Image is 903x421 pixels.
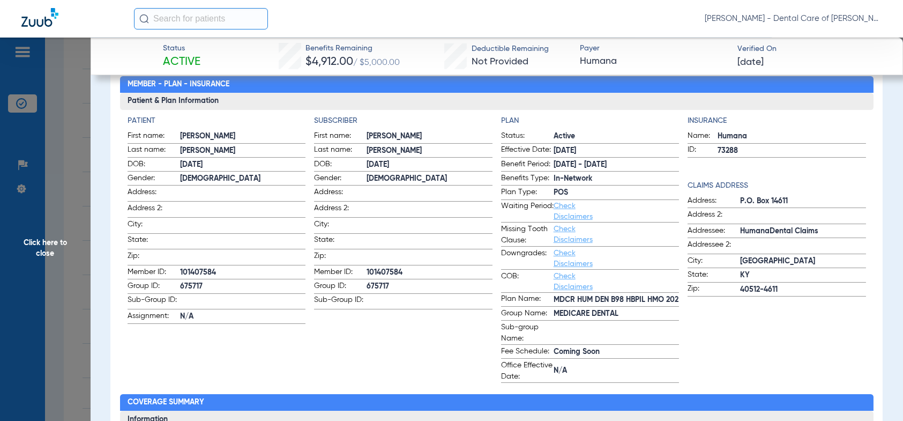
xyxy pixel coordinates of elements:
[554,365,679,376] span: N/A
[314,159,367,172] span: DOB:
[554,272,593,291] a: Check Disclaimers
[472,43,549,55] span: Deductible Remaining
[128,203,180,217] span: Address 2:
[314,130,367,143] span: First name:
[501,224,554,246] span: Missing Tooth Clause:
[180,159,305,171] span: [DATE]
[688,269,740,282] span: State:
[501,201,554,222] span: Waiting Period:
[501,115,679,127] h4: Plan
[501,360,554,382] span: Office Effective Date:
[180,145,305,157] span: [PERSON_NAME]
[501,144,554,157] span: Effective Date:
[305,56,353,68] span: $4,912.00
[501,293,554,306] span: Plan Name:
[314,234,367,249] span: State:
[501,173,554,186] span: Benefits Type:
[128,144,180,157] span: Last name:
[688,195,740,208] span: Address:
[472,57,528,67] span: Not Provided
[353,58,400,67] span: / $5,000.00
[501,187,554,200] span: Plan Type:
[367,267,492,278] span: 101407584
[120,76,874,93] h2: Member - Plan - Insurance
[740,196,865,207] span: P.O. Box 14611
[128,234,180,249] span: State:
[580,55,728,68] span: Humana
[554,187,679,198] span: POS
[688,115,865,127] h4: Insurance
[314,115,492,127] h4: Subscriber
[139,14,149,24] img: Search Icon
[501,271,554,292] span: COB:
[740,226,865,237] span: HumanaDental Claims
[554,131,679,142] span: Active
[128,294,180,309] span: Sub-Group ID:
[688,180,865,191] h4: Claims Address
[688,130,718,143] span: Name:
[501,322,554,344] span: Sub-group Name:
[367,159,492,171] span: [DATE]
[718,131,865,142] span: Humana
[128,311,180,323] span: Assignment:
[737,56,764,69] span: [DATE]
[688,255,740,268] span: City:
[688,144,718,157] span: ID:
[501,248,554,269] span: Downgrades:
[128,115,305,127] h4: Patient
[554,308,679,320] span: MEDICARE DENTAL
[314,294,367,309] span: Sub-Group ID:
[718,145,865,157] span: 73288
[180,173,305,184] span: [DEMOGRAPHIC_DATA]
[501,130,554,143] span: Status:
[180,281,305,292] span: 675717
[740,256,865,267] span: [GEOGRAPHIC_DATA]
[180,131,305,142] span: [PERSON_NAME]
[705,13,882,24] span: [PERSON_NAME] - Dental Care of [PERSON_NAME]
[314,203,367,217] span: Address 2:
[21,8,58,27] img: Zuub Logo
[554,225,593,243] a: Check Disclaimers
[554,346,679,358] span: Coming Soon
[314,144,367,157] span: Last name:
[128,219,180,233] span: City:
[134,8,268,29] input: Search for patients
[128,280,180,293] span: Group ID:
[554,145,679,157] span: [DATE]
[128,173,180,186] span: Gender:
[554,173,679,184] span: In-Network
[501,308,554,321] span: Group Name:
[737,43,885,55] span: Verified On
[367,281,492,292] span: 675717
[554,249,593,268] a: Check Disclaimers
[128,187,180,201] span: Address:
[128,250,180,265] span: Zip:
[554,159,679,171] span: [DATE] - [DATE]
[367,131,492,142] span: [PERSON_NAME]
[163,55,200,70] span: Active
[688,283,740,296] span: Zip:
[554,294,679,306] span: MDCR HUM DEN B98 HBPIL HMO 202
[501,159,554,172] span: Benefit Period:
[314,280,367,293] span: Group ID:
[314,267,367,279] span: Member ID:
[688,225,740,238] span: Addressee:
[314,219,367,233] span: City:
[305,43,400,54] span: Benefits Remaining
[367,145,492,157] span: [PERSON_NAME]
[580,43,728,54] span: Payer
[128,159,180,172] span: DOB:
[554,202,593,220] a: Check Disclaimers
[163,43,200,54] span: Status
[688,239,740,254] span: Addressee 2:
[120,93,874,110] h3: Patient & Plan Information
[314,250,367,265] span: Zip:
[128,267,180,279] span: Member ID:
[501,346,554,359] span: Fee Schedule:
[740,284,865,296] span: 40512-4611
